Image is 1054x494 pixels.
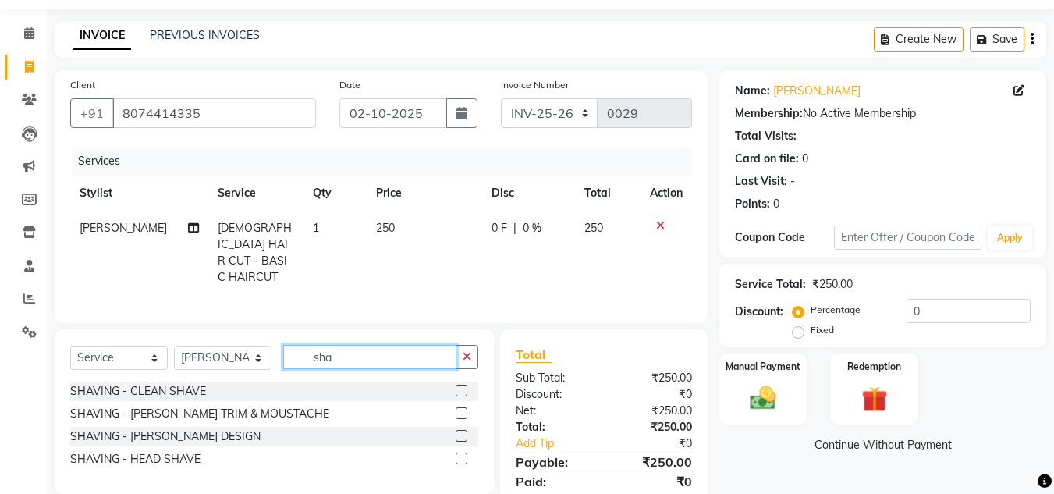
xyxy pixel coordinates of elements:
[970,27,1024,52] button: Save
[112,98,316,128] input: Search by Name/Mobile/Email/Code
[604,370,704,386] div: ₹250.00
[735,105,1031,122] div: No Active Membership
[812,276,853,293] div: ₹250.00
[988,226,1032,250] button: Apply
[773,196,779,212] div: 0
[482,176,575,211] th: Disc
[150,28,260,42] a: PREVIOUS INVOICES
[492,220,507,236] span: 0 F
[208,176,303,211] th: Service
[604,453,704,471] div: ₹250.00
[847,360,901,374] label: Redemption
[811,303,861,317] label: Percentage
[604,403,704,419] div: ₹250.00
[367,176,482,211] th: Price
[811,323,834,337] label: Fixed
[641,176,692,211] th: Action
[735,173,787,190] div: Last Visit:
[70,383,206,400] div: SHAVING - CLEAN SHAVE
[376,221,395,235] span: 250
[504,472,604,491] div: Paid:
[790,173,795,190] div: -
[70,78,95,92] label: Client
[604,472,704,491] div: ₹0
[853,383,896,415] img: _gift.svg
[604,386,704,403] div: ₹0
[621,435,704,452] div: ₹0
[303,176,367,211] th: Qty
[504,370,604,386] div: Sub Total:
[584,221,603,235] span: 250
[773,83,861,99] a: [PERSON_NAME]
[70,98,114,128] button: +91
[726,360,800,374] label: Manual Payment
[742,383,784,413] img: _cash.svg
[70,406,329,422] div: SHAVING - [PERSON_NAME] TRIM & MOUSTACHE
[283,345,456,369] input: Search or Scan
[72,147,704,176] div: Services
[70,428,261,445] div: SHAVING - [PERSON_NAME] DESIGN
[802,151,808,167] div: 0
[504,435,620,452] a: Add Tip
[501,78,569,92] label: Invoice Number
[504,386,604,403] div: Discount:
[513,220,516,236] span: |
[70,451,201,467] div: SHAVING - HEAD SHAVE
[874,27,964,52] button: Create New
[70,176,208,211] th: Stylist
[735,276,806,293] div: Service Total:
[504,419,604,435] div: Total:
[735,105,803,122] div: Membership:
[73,22,131,50] a: INVOICE
[735,83,770,99] div: Name:
[339,78,360,92] label: Date
[516,347,552,363] span: Total
[504,403,604,419] div: Net:
[504,453,604,471] div: Payable:
[218,221,292,284] span: [DEMOGRAPHIC_DATA] HAIR CUT - BASIC HAIRCUT
[523,220,541,236] span: 0 %
[604,419,704,435] div: ₹250.00
[735,229,833,246] div: Coupon Code
[722,437,1043,453] a: Continue Without Payment
[735,196,770,212] div: Points:
[735,151,799,167] div: Card on file:
[80,221,167,235] span: [PERSON_NAME]
[735,128,797,144] div: Total Visits:
[735,304,783,320] div: Discount:
[313,221,319,235] span: 1
[575,176,641,211] th: Total
[834,226,981,250] input: Enter Offer / Coupon Code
